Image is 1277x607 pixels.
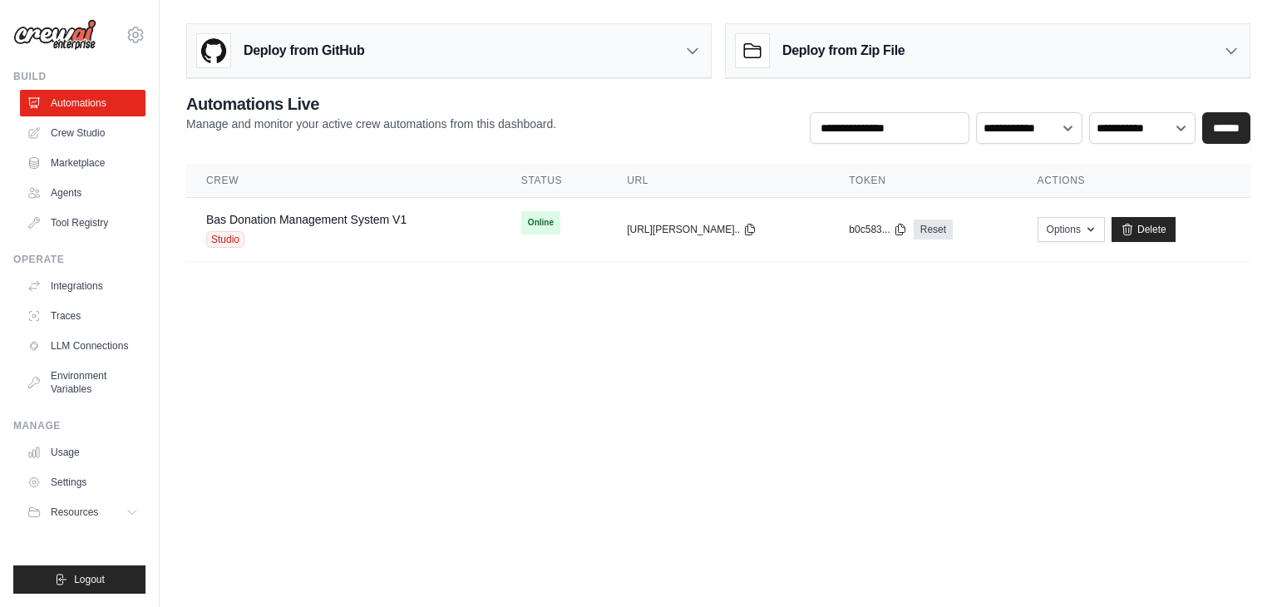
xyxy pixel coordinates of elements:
[206,213,407,226] a: Bas Donation Management System V1
[13,253,145,266] div: Operate
[13,565,145,594] button: Logout
[20,150,145,176] a: Marketplace
[186,164,501,198] th: Crew
[74,573,105,586] span: Logout
[20,90,145,116] a: Automations
[20,210,145,236] a: Tool Registry
[20,469,145,496] a: Settings
[914,220,953,239] a: Reset
[186,116,556,132] p: Manage and monitor your active crew automations from this dashboard.
[20,499,145,526] button: Resources
[1018,164,1250,198] th: Actions
[1112,217,1176,242] a: Delete
[186,92,556,116] h2: Automations Live
[13,70,145,83] div: Build
[20,303,145,329] a: Traces
[849,223,906,236] button: b0c583...
[521,211,560,234] span: Online
[51,506,98,519] span: Resources
[20,439,145,466] a: Usage
[782,41,905,61] h3: Deploy from Zip File
[1038,217,1105,242] button: Options
[20,180,145,206] a: Agents
[206,231,244,248] span: Studio
[20,120,145,146] a: Crew Studio
[627,223,757,236] button: [URL][PERSON_NAME]..
[20,363,145,402] a: Environment Variables
[20,333,145,359] a: LLM Connections
[13,419,145,432] div: Manage
[197,34,230,67] img: GitHub Logo
[13,19,96,51] img: Logo
[501,164,607,198] th: Status
[607,164,829,198] th: URL
[20,273,145,299] a: Integrations
[244,41,364,61] h3: Deploy from GitHub
[829,164,1017,198] th: Token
